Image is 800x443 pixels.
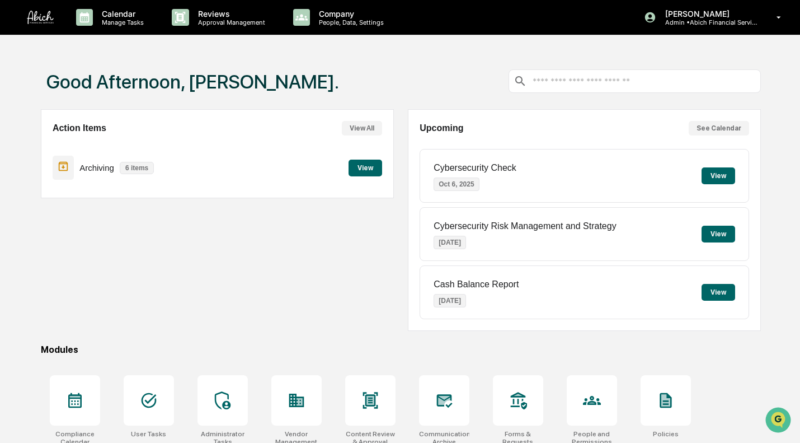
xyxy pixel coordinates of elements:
[7,137,77,157] a: 🖐️Preclearance
[434,163,516,173] p: Cybersecurity Check
[434,279,519,290] p: Cash Balance Report
[93,18,149,26] p: Manage Tasks
[38,86,183,97] div: Start new chat
[93,9,149,18] p: Calendar
[11,142,20,151] div: 🖐️
[79,189,135,198] a: Powered byPylon
[79,163,114,172] p: Archiving
[420,123,463,133] h2: Upcoming
[41,344,761,355] div: Modules
[689,121,749,136] button: See Calendar
[702,284,735,301] button: View
[189,18,271,26] p: Approval Management
[77,137,143,157] a: 🗄️Attestations
[111,190,135,198] span: Pylon
[342,121,382,136] button: View All
[349,160,382,176] button: View
[7,158,75,178] a: 🔎Data Lookup
[92,141,139,152] span: Attestations
[310,9,389,18] p: Company
[764,406,794,436] iframe: Open customer support
[11,86,31,106] img: 1746055101610-c473b297-6a78-478c-a979-82029cc54cd1
[434,178,479,191] p: Oct 6, 2025
[653,430,679,438] div: Policies
[22,162,70,174] span: Data Lookup
[310,18,389,26] p: People, Data, Settings
[656,18,760,26] p: Admin • Abich Financial Services
[46,71,339,93] h1: Good Afternoon, [PERSON_NAME].
[702,167,735,184] button: View
[81,142,90,151] div: 🗄️
[189,9,271,18] p: Reviews
[190,89,204,102] button: Start new chat
[434,221,616,231] p: Cybersecurity Risk Management and Strategy
[38,97,142,106] div: We're available if you need us!
[22,141,72,152] span: Preclearance
[656,9,760,18] p: [PERSON_NAME]
[11,164,20,172] div: 🔎
[53,123,106,133] h2: Action Items
[27,11,54,24] img: logo
[434,294,466,307] p: [DATE]
[120,162,154,174] p: 6 items
[702,226,735,243] button: View
[131,430,166,438] div: User Tasks
[11,24,204,41] p: How can we help?
[349,162,382,172] a: View
[434,236,466,249] p: [DATE]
